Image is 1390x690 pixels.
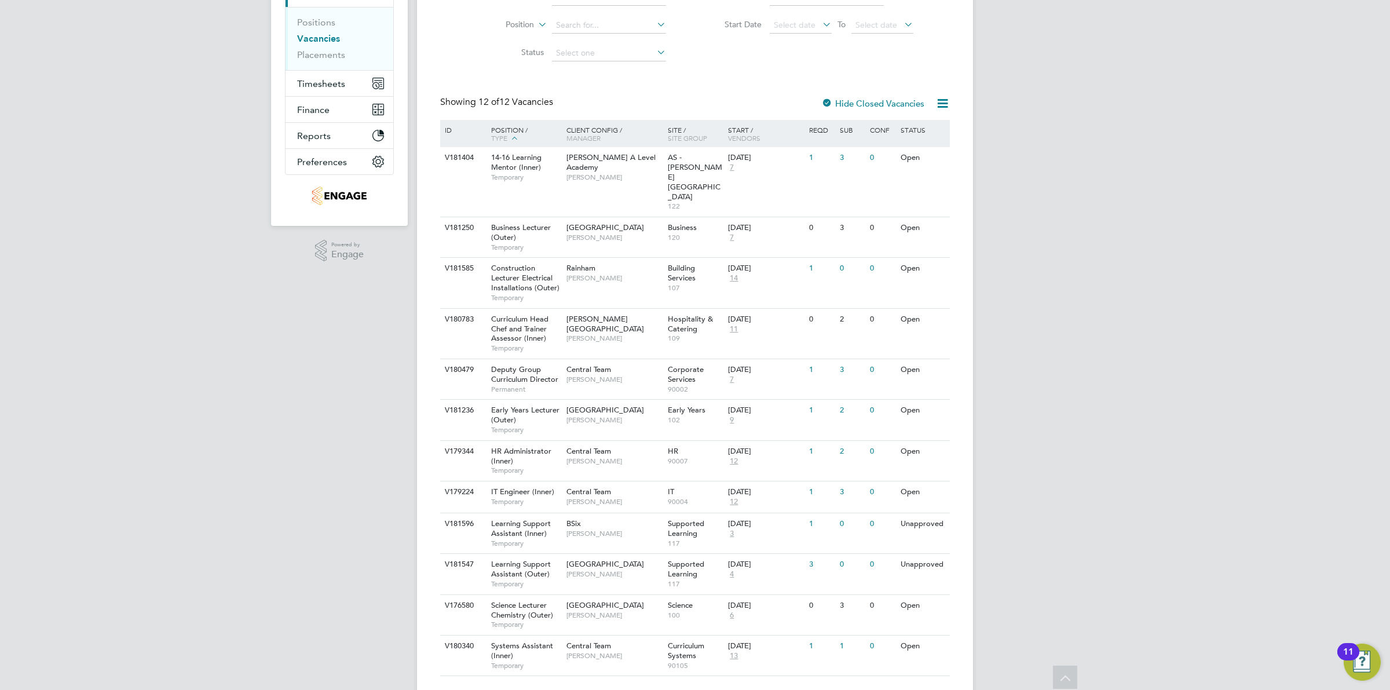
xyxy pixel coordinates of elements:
[566,222,644,232] span: [GEOGRAPHIC_DATA]
[728,601,803,611] div: [DATE]
[668,519,704,538] span: Supported Learning
[285,187,394,205] a: Go to home page
[898,441,948,462] div: Open
[668,559,704,579] span: Supported Learning
[806,400,836,421] div: 1
[442,441,482,462] div: V179344
[898,147,948,169] div: Open
[728,273,740,283] span: 14
[442,147,482,169] div: V181404
[491,314,548,344] span: Curriculum Head Chef and Trainer Assessor (Inner)
[491,425,561,435] span: Temporary
[482,120,564,149] div: Position /
[806,554,836,575] div: 3
[837,217,867,239] div: 3
[491,466,561,475] span: Temporary
[566,364,611,374] span: Central Team
[442,120,482,140] div: ID
[806,359,836,381] div: 1
[491,263,559,293] span: Construction Lecturer Electrical Installations (Outer)
[566,133,601,143] span: Manager
[491,620,561,629] span: Temporary
[837,595,867,616] div: 3
[668,263,696,283] span: Building Services
[297,78,345,89] span: Timesheets
[821,98,924,109] label: Hide Closed Vacancies
[867,595,897,616] div: 0
[668,152,722,202] span: AS - [PERSON_NAME][GEOGRAPHIC_DATA]
[491,344,561,353] span: Temporary
[566,273,662,283] span: [PERSON_NAME]
[728,651,740,661] span: 13
[806,258,836,279] div: 1
[297,17,335,28] a: Positions
[867,359,897,381] div: 0
[898,636,948,657] div: Open
[855,20,897,30] span: Select date
[898,309,948,330] div: Open
[898,481,948,503] div: Open
[668,222,697,232] span: Business
[491,519,551,538] span: Learning Support Assistant (Inner)
[442,258,482,279] div: V181585
[566,497,662,506] span: [PERSON_NAME]
[668,233,723,242] span: 120
[297,130,331,141] span: Reports
[566,487,611,496] span: Central Team
[566,611,662,620] span: [PERSON_NAME]
[491,152,542,172] span: 14-16 Learning Mentor (Inner)
[566,334,662,343] span: [PERSON_NAME]
[331,240,364,250] span: Powered by
[728,560,803,569] div: [DATE]
[834,17,849,32] span: To
[867,147,897,169] div: 0
[491,641,553,660] span: Systems Assistant (Inner)
[478,96,499,108] span: 12 of
[806,513,836,535] div: 1
[297,49,345,60] a: Placements
[867,258,897,279] div: 0
[728,264,803,273] div: [DATE]
[728,133,760,143] span: Vendors
[837,147,867,169] div: 3
[442,554,482,575] div: V181547
[837,513,867,535] div: 0
[491,539,561,548] span: Temporary
[728,569,736,579] span: 4
[898,400,948,421] div: Open
[566,314,644,334] span: [PERSON_NAME][GEOGRAPHIC_DATA]
[491,661,561,670] span: Temporary
[898,120,948,140] div: Status
[728,519,803,529] div: [DATE]
[491,243,561,252] span: Temporary
[491,222,551,242] span: Business Lecturer (Outer)
[728,233,736,243] span: 7
[867,636,897,657] div: 0
[867,513,897,535] div: 0
[898,359,948,381] div: Open
[668,334,723,343] span: 109
[806,217,836,239] div: 0
[837,481,867,503] div: 3
[837,258,867,279] div: 0
[806,309,836,330] div: 0
[728,365,803,375] div: [DATE]
[668,600,693,610] span: Science
[331,250,364,260] span: Engage
[552,17,666,34] input: Search for...
[728,324,740,334] span: 11
[442,359,482,381] div: V180479
[668,314,713,334] span: Hospitality & Catering
[728,315,803,324] div: [DATE]
[837,636,867,657] div: 1
[440,96,555,108] div: Showing
[837,400,867,421] div: 2
[665,120,726,148] div: Site /
[728,641,803,651] div: [DATE]
[728,529,736,539] span: 3
[668,611,723,620] span: 100
[806,120,836,140] div: Reqd
[867,217,897,239] div: 0
[566,529,662,538] span: [PERSON_NAME]
[668,661,723,670] span: 90105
